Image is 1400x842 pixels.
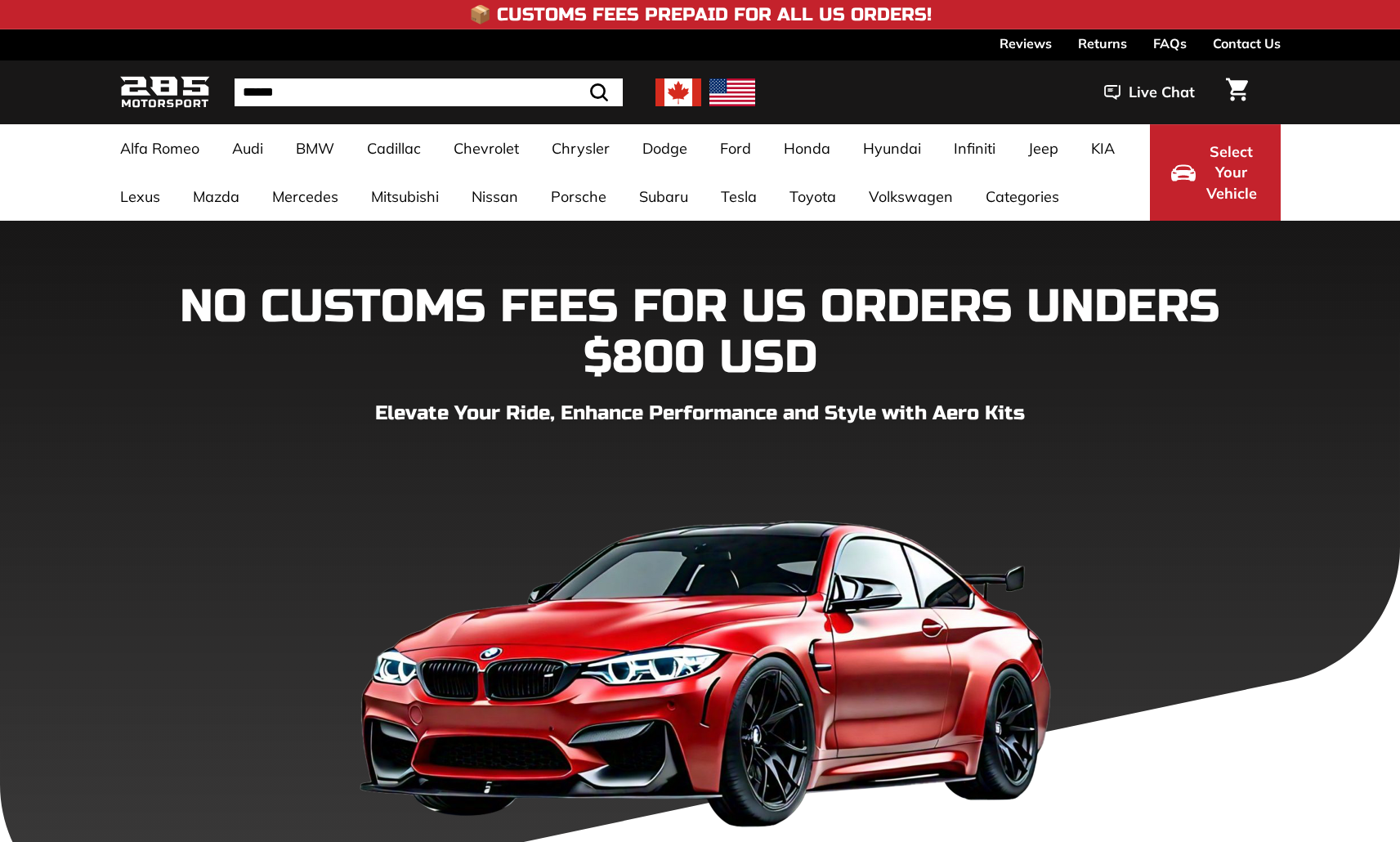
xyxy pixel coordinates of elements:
a: Alfa Romeo [104,124,216,172]
button: Live Chat [1083,72,1216,113]
a: Nissan [455,172,535,221]
input: Search [235,78,623,106]
a: Porsche [535,172,623,221]
a: Hyundai [847,124,937,172]
a: Infiniti [937,124,1012,172]
a: Chevrolet [437,124,535,172]
a: Toyota [773,172,852,221]
a: Cadillac [351,124,437,172]
a: Dodge [626,124,704,172]
a: BMW [280,124,351,172]
a: Ford [704,124,767,172]
a: Returns [1078,29,1127,57]
a: FAQs [1153,29,1187,57]
h1: NO CUSTOMS FEES FOR US ORDERS UNDERS $800 USD [120,282,1281,383]
a: Audi [216,124,280,172]
a: Tesla [704,172,773,221]
a: Reviews [1000,29,1052,57]
a: Mitsubishi [355,172,455,221]
a: Mercedes [256,172,355,221]
a: Categories [969,172,1076,221]
span: Select Your Vehicle [1204,141,1259,204]
span: Live Chat [1129,82,1195,103]
a: Cart [1216,65,1258,120]
a: Mazda [177,172,256,221]
a: KIA [1075,124,1131,172]
p: Elevate Your Ride, Enhance Performance and Style with Aero Kits [120,399,1281,428]
a: Honda [767,124,847,172]
h4: 📦 Customs Fees Prepaid for All US Orders! [469,5,932,25]
a: Contact Us [1213,29,1281,57]
a: Jeep [1012,124,1075,172]
a: Volkswagen [852,172,969,221]
a: Chrysler [535,124,626,172]
button: Select Your Vehicle [1150,124,1281,221]
img: Logo_285_Motorsport_areodynamics_components [120,74,210,112]
a: Lexus [104,172,177,221]
a: Subaru [623,172,704,221]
